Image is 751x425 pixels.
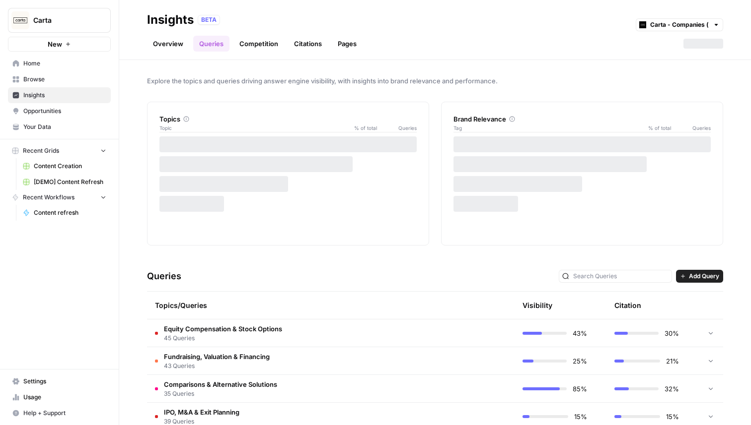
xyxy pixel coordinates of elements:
[23,75,106,84] span: Browse
[155,292,412,319] div: Topics/Queries
[573,328,587,338] span: 43%
[48,39,62,49] span: New
[453,124,641,132] span: Tag
[573,356,587,366] span: 25%
[347,124,377,132] span: % of total
[147,12,194,28] div: Insights
[23,377,106,386] span: Settings
[159,114,417,124] div: Topics
[33,15,93,25] span: Carta
[650,20,709,30] input: Carta - Companies (cap table)
[23,122,106,131] span: Your Data
[8,190,111,205] button: Recent Workflows
[23,107,106,116] span: Opportunities
[147,36,189,52] a: Overview
[574,412,587,422] span: 15%
[641,124,671,132] span: % of total
[665,328,679,338] span: 30%
[573,384,587,394] span: 85%
[164,362,270,370] span: 43 Queries
[288,36,328,52] a: Citations
[23,393,106,402] span: Usage
[18,174,111,190] a: [DEMO] Content Refresh
[8,103,111,119] a: Opportunities
[8,143,111,158] button: Recent Grids
[34,162,106,171] span: Content Creation
[665,384,679,394] span: 32%
[147,76,723,86] span: Explore the topics and queries driving answer engine visibility, with insights into brand relevan...
[34,178,106,186] span: [DEMO] Content Refresh
[8,87,111,103] a: Insights
[23,91,106,100] span: Insights
[164,352,270,362] span: Fundraising, Valuation & Financing
[147,269,181,283] h3: Queries
[34,208,106,217] span: Content refresh
[523,301,552,310] div: Visibility
[614,292,641,319] div: Citation
[23,59,106,68] span: Home
[164,324,282,334] span: Equity Compensation & Stock Options
[8,56,111,71] a: Home
[23,409,106,418] span: Help + Support
[164,407,239,417] span: IPO, M&A & Exit Planning
[18,205,111,221] a: Content refresh
[676,270,723,283] button: Add Query
[164,389,277,398] span: 35 Queries
[11,11,29,29] img: Carta Logo
[164,379,277,389] span: Comparisons & Alternative Solutions
[453,114,711,124] div: Brand Relevance
[23,146,59,155] span: Recent Grids
[193,36,229,52] a: Queries
[8,37,111,52] button: New
[8,119,111,135] a: Your Data
[573,271,669,281] input: Search Queries
[666,356,679,366] span: 21%
[8,373,111,389] a: Settings
[233,36,284,52] a: Competition
[23,193,75,202] span: Recent Workflows
[671,124,711,132] span: Queries
[689,272,719,281] span: Add Query
[198,15,220,25] div: BETA
[8,71,111,87] a: Browse
[377,124,417,132] span: Queries
[18,158,111,174] a: Content Creation
[159,124,347,132] span: Topic
[666,412,679,422] span: 15%
[332,36,363,52] a: Pages
[164,334,282,343] span: 45 Queries
[8,389,111,405] a: Usage
[8,405,111,421] button: Help + Support
[8,8,111,33] button: Workspace: Carta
